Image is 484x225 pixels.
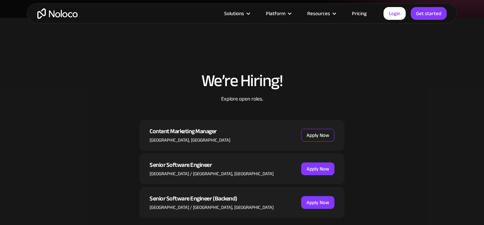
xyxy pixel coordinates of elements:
a: Apply Now [301,196,334,209]
div: [GEOGRAPHIC_DATA], [GEOGRAPHIC_DATA] [150,137,230,144]
a: Login [384,7,406,20]
div: [GEOGRAPHIC_DATA] / [GEOGRAPHIC_DATA], [GEOGRAPHIC_DATA] [150,170,274,178]
a: Pricing [344,9,375,18]
div: Platform [257,9,299,18]
a: Get started [411,7,447,20]
div: [GEOGRAPHIC_DATA] / [GEOGRAPHIC_DATA], [GEOGRAPHIC_DATA] [150,204,274,211]
div: Solutions [216,9,257,18]
div: Platform [266,9,285,18]
a: Apply Now [301,162,334,175]
div: Resources [299,9,344,18]
div: Senior Software Engineer [150,160,274,170]
div: Content Marketing Manager [150,126,230,137]
div: Solutions [224,9,244,18]
div: Explore open roles. [139,95,345,120]
a: Apply Now [301,129,334,142]
h2: We’re Hiring! [139,72,345,90]
div: Senior Software Engineer (Backend) [150,194,274,204]
a: home [37,8,78,19]
div: Resources [307,9,330,18]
